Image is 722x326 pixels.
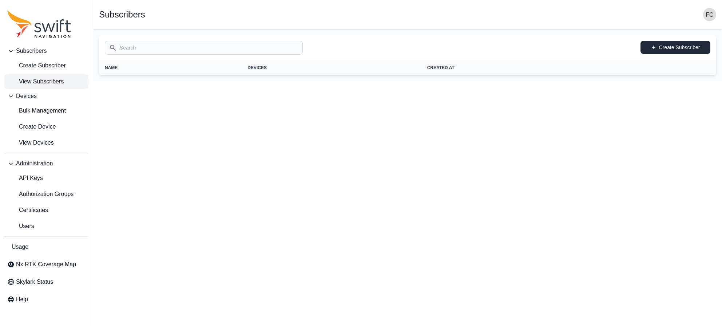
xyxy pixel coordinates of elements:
a: Authorization Groups [4,187,88,201]
a: Create Device [4,119,88,134]
button: Subscribers [4,44,88,58]
button: Devices [4,89,88,103]
a: Create Subscriber [4,58,88,73]
span: Skylark Status [16,278,53,286]
th: Name [99,60,242,75]
a: Bulk Management [4,103,88,118]
span: View Devices [7,138,54,147]
span: Administration [16,159,53,168]
a: Skylark Status [4,275,88,289]
input: Search [105,41,303,55]
th: Devices [242,60,421,75]
span: Devices [16,92,37,101]
h1: Subscribers [99,10,145,19]
span: API Keys [7,174,43,182]
a: API Keys [4,171,88,185]
span: Authorization Groups [7,190,74,199]
a: Create Subscriber [640,41,710,54]
span: Bulk Management [7,106,66,115]
a: Help [4,292,88,307]
th: Created At [421,60,648,75]
span: Subscribers [16,47,47,55]
span: Users [7,222,34,231]
button: Administration [4,156,88,171]
a: Users [4,219,88,233]
span: Certificates [7,206,48,215]
span: Usage [12,243,28,251]
a: View Subscribers [4,74,88,89]
a: Certificates [4,203,88,217]
span: View Subscribers [7,77,64,86]
span: Nx RTK Coverage Map [16,260,76,269]
span: Create Device [7,122,56,131]
a: View Devices [4,135,88,150]
span: Help [16,295,28,304]
a: Usage [4,240,88,254]
a: Nx RTK Coverage Map [4,257,88,272]
img: user photo [703,8,716,21]
span: Create Subscriber [7,61,66,70]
